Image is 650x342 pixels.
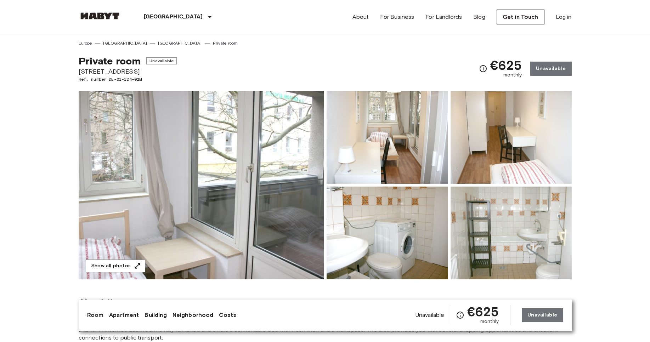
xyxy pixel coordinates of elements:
[456,311,464,319] svg: Check cost overview for full price breakdown. Please note that discounts apply to new joiners onl...
[79,12,121,19] img: Habyt
[327,187,448,279] img: Picture of unit DE-01-124-02M
[480,318,499,325] span: monthly
[146,57,177,64] span: Unavailable
[213,40,238,46] a: Private room
[79,40,92,46] a: Europe
[219,311,236,319] a: Costs
[497,10,544,24] a: Get in Touch
[79,91,324,279] img: Marketing picture of unit DE-01-124-02M
[416,311,445,319] span: Unavailable
[479,64,487,73] svg: Check cost overview for full price breakdown. Please note that discounts apply to new joiners onl...
[173,311,214,319] a: Neighborhood
[87,311,104,319] a: Room
[473,13,485,21] a: Blog
[451,91,572,184] img: Picture of unit DE-01-124-02M
[158,40,202,46] a: [GEOGRAPHIC_DATA]
[490,59,522,72] span: €625
[79,67,177,76] span: [STREET_ADDRESS]
[79,76,177,82] span: Ref. number DE-01-124-02M
[352,13,369,21] a: About
[109,311,139,319] a: Apartment
[425,13,462,21] a: For Landlords
[103,40,147,46] a: [GEOGRAPHIC_DATA]
[467,305,499,318] span: €625
[556,13,572,21] a: Log in
[86,260,145,273] button: Show all photos
[79,55,141,67] span: Private room
[327,91,448,184] img: Picture of unit DE-01-124-02M
[145,311,166,319] a: Building
[144,13,203,21] p: [GEOGRAPHIC_DATA]
[79,296,572,307] span: About the room
[380,13,414,21] a: For Business
[503,72,522,79] span: monthly
[451,187,572,279] img: Picture of unit DE-01-124-02M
